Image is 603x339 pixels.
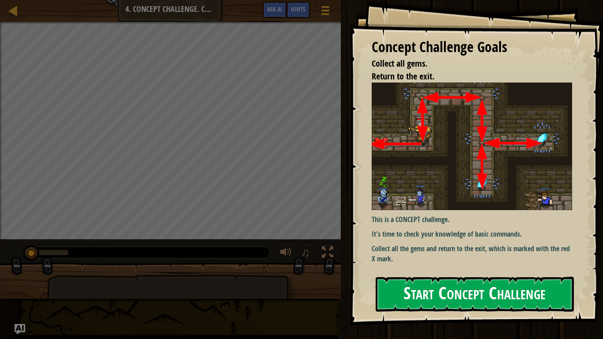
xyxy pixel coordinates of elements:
span: Return to the exit. [372,70,434,82]
div: Concept Challenge Goals [372,37,572,57]
button: ♫ [299,245,314,263]
li: Return to the exit. [361,70,570,83]
span: ♫ [301,246,310,259]
span: Collect all gems. [372,57,427,69]
span: Ask AI [267,5,282,13]
button: Start Concept Challenge [376,277,574,312]
button: Adjust volume [277,245,295,263]
img: First assesment [372,83,572,210]
button: Ask AI [263,2,286,18]
p: This is a CONCEPT challenge. [372,215,572,225]
span: Hints [291,5,305,13]
p: It's time to check your knowledge of basic commands. [372,229,572,239]
li: Collect all gems. [361,57,570,70]
p: Collect all the gems and return to the exit, which is marked with the red X mark. [372,244,572,264]
button: Ask AI [15,324,25,335]
button: Toggle fullscreen [319,245,336,263]
button: Show game menu [314,2,336,23]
